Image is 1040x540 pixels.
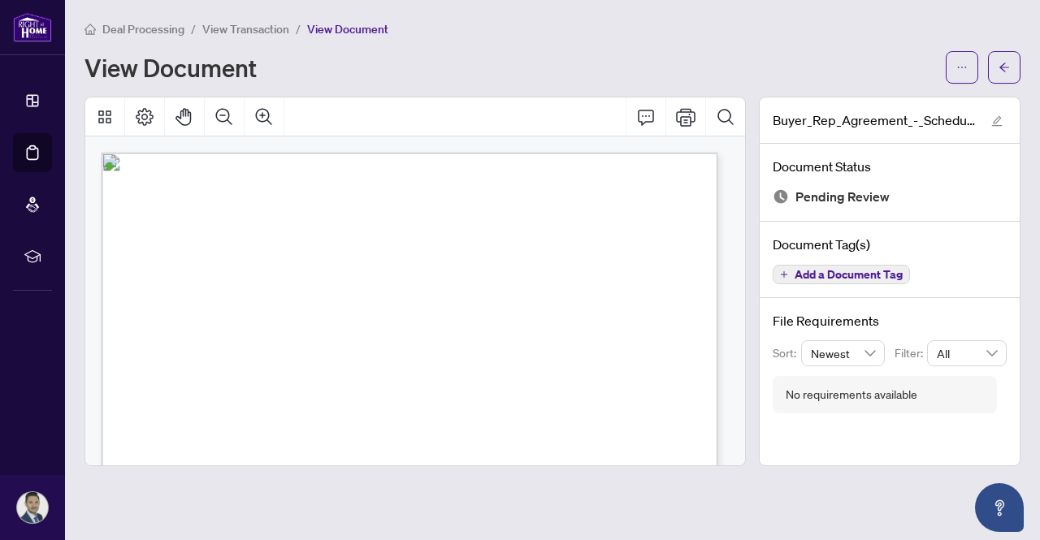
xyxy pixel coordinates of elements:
[999,62,1010,73] span: arrow-left
[773,311,1007,330] h4: File Requirements
[780,270,788,279] span: plus
[84,54,257,80] h1: View Document
[773,344,801,362] p: Sort:
[307,22,388,37] span: View Document
[811,341,876,365] span: Newest
[956,62,968,73] span: ellipsis
[795,269,903,280] span: Add a Document Tag
[102,22,184,37] span: Deal Processing
[786,386,917,404] div: No requirements available
[895,344,927,362] p: Filter:
[773,265,910,284] button: Add a Document Tag
[773,188,789,205] img: Document Status
[991,115,1003,127] span: edit
[773,110,976,130] span: Buyer_Rep_Agreement_-_Schedule_A 3 1.pdf
[191,19,196,38] li: /
[296,19,301,38] li: /
[975,483,1024,532] button: Open asap
[202,22,289,37] span: View Transaction
[937,341,997,365] span: All
[17,492,48,523] img: Profile Icon
[13,12,52,42] img: logo
[773,235,1007,254] h4: Document Tag(s)
[795,186,890,208] span: Pending Review
[84,24,96,35] span: home
[773,157,1007,176] h4: Document Status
